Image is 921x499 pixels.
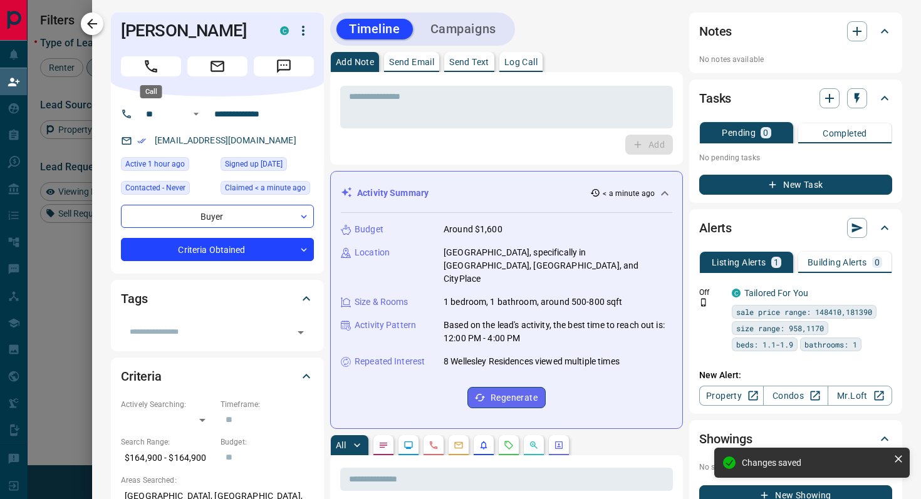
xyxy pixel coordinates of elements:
[121,366,162,386] h2: Criteria
[699,88,731,108] h2: Tasks
[389,58,434,66] p: Send Email
[121,399,214,410] p: Actively Searching:
[221,181,314,198] div: Wed Aug 13 2025
[121,436,214,448] p: Search Range:
[449,58,489,66] p: Send Text
[699,16,892,46] div: Notes
[875,258,880,267] p: 0
[808,258,867,267] p: Building Alerts
[699,424,892,454] div: Showings
[125,182,185,194] span: Contacted - Never
[225,158,283,170] span: Signed up [DATE]
[336,19,413,39] button: Timeline
[221,436,314,448] p: Budget:
[336,58,374,66] p: Add Note
[554,440,564,450] svg: Agent Actions
[712,258,766,267] p: Listing Alerts
[444,223,502,236] p: Around $1,600
[225,182,306,194] span: Claimed < a minute ago
[137,136,146,145] svg: Email Verified
[699,369,892,382] p: New Alert:
[699,213,892,243] div: Alerts
[699,148,892,167] p: No pending tasks
[121,289,147,309] h2: Tags
[355,296,408,309] p: Size & Rooms
[121,56,181,76] span: Call
[140,85,162,98] div: Call
[744,288,808,298] a: Tailored For You
[378,440,388,450] svg: Notes
[121,284,314,314] div: Tags
[336,441,346,450] p: All
[774,258,779,267] p: 1
[403,440,414,450] svg: Lead Browsing Activity
[444,355,620,368] p: 8 Wellesley Residences viewed multiple times
[121,448,214,468] p: $164,900 - $164,900
[121,238,314,261] div: Criteria Obtained
[355,223,383,236] p: Budget
[479,440,489,450] svg: Listing Alerts
[736,322,824,334] span: size range: 958,1170
[699,386,764,406] a: Property
[732,289,741,297] div: condos.ca
[699,218,732,238] h2: Alerts
[444,246,672,286] p: [GEOGRAPHIC_DATA], specifically in [GEOGRAPHIC_DATA], [GEOGRAPHIC_DATA], and CityPlace
[292,324,310,341] button: Open
[280,26,289,35] div: condos.ca
[121,157,214,175] div: Wed Aug 13 2025
[699,287,724,298] p: Off
[467,387,546,408] button: Regenerate
[699,461,892,473] p: No showings booked
[823,129,867,138] p: Completed
[355,319,416,332] p: Activity Pattern
[699,298,708,307] svg: Push Notification Only
[125,158,185,170] span: Active 1 hour ago
[736,306,872,318] span: sale price range: 148410,181390
[121,475,314,486] p: Areas Searched:
[504,58,538,66] p: Log Call
[603,188,655,199] p: < a minute ago
[121,205,314,228] div: Buyer
[444,319,672,345] p: Based on the lead's activity, the best time to reach out is: 12:00 PM - 4:00 PM
[121,361,314,391] div: Criteria
[121,21,261,41] h1: [PERSON_NAME]
[763,386,828,406] a: Condos
[187,56,247,76] span: Email
[763,128,768,137] p: 0
[529,440,539,450] svg: Opportunities
[357,187,429,200] p: Activity Summary
[828,386,892,406] a: Mr.Loft
[699,21,732,41] h2: Notes
[355,246,390,259] p: Location
[722,128,756,137] p: Pending
[254,56,314,76] span: Message
[699,175,892,195] button: New Task
[699,83,892,113] div: Tasks
[355,355,425,368] p: Repeated Interest
[418,19,509,39] button: Campaigns
[429,440,439,450] svg: Calls
[699,54,892,65] p: No notes available
[444,296,623,309] p: 1 bedroom, 1 bathroom, around 500-800 sqft
[742,458,888,468] div: Changes saved
[155,135,296,145] a: [EMAIL_ADDRESS][DOMAIN_NAME]
[189,106,204,121] button: Open
[221,157,314,175] div: Thu Apr 17 2025
[221,399,314,410] p: Timeframe:
[341,182,672,205] div: Activity Summary< a minute ago
[699,429,752,449] h2: Showings
[454,440,464,450] svg: Emails
[736,338,793,351] span: beds: 1.1-1.9
[804,338,857,351] span: bathrooms: 1
[504,440,514,450] svg: Requests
